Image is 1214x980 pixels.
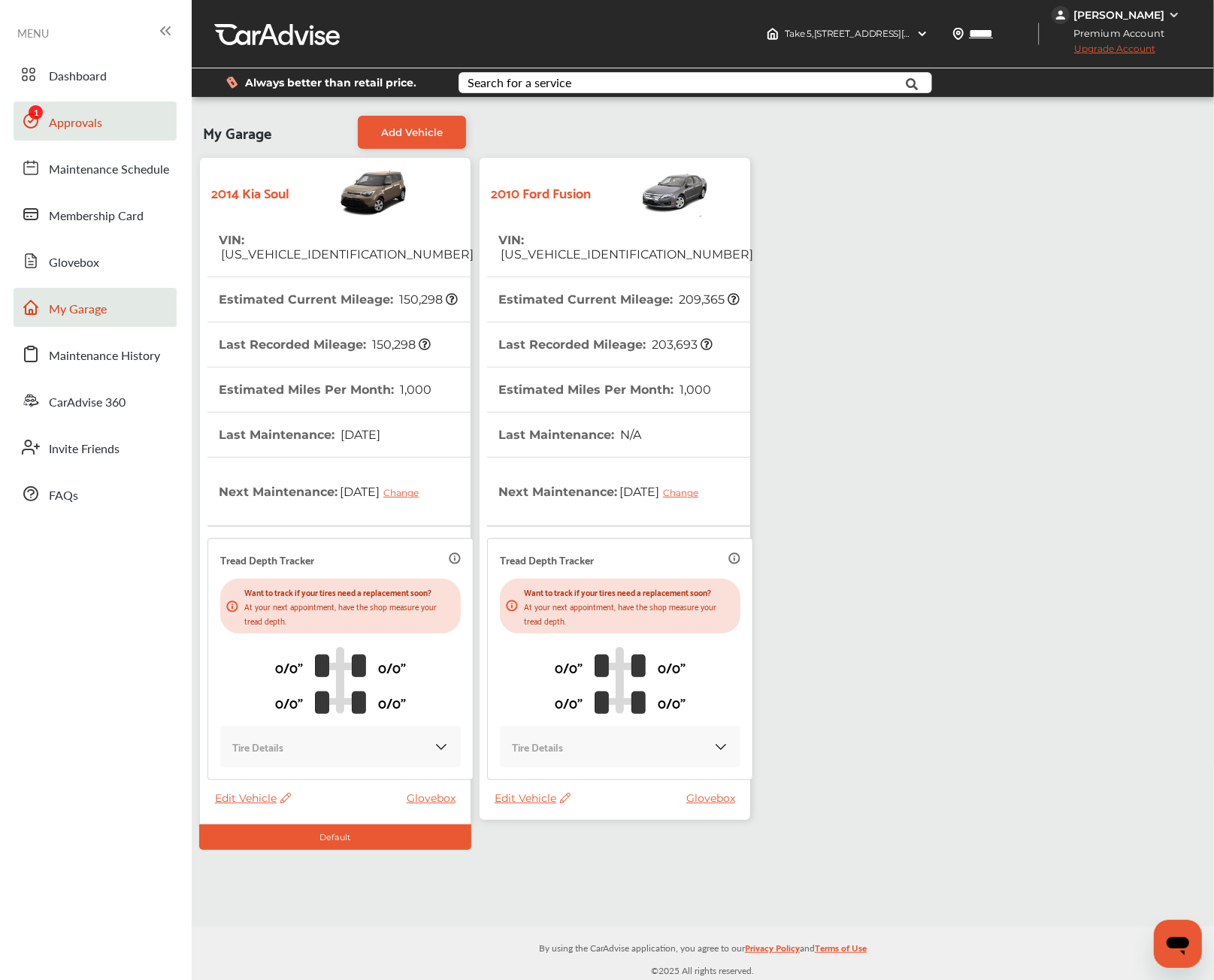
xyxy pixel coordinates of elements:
[524,585,734,599] p: Want to track if your tires need a replacement soon?
[815,939,867,963] a: Terms of Use
[658,691,686,714] p: 0/0"
[434,740,449,755] img: KOKaJQAAAABJRU5ErkJggg==
[245,77,416,88] span: Always better than retail price.
[370,337,431,352] span: 150,298
[219,367,431,412] th: Estimated Miles Per Month :
[397,292,458,307] span: 150,298
[658,655,686,679] p: 0/0"
[663,487,706,498] div: Change
[232,738,283,755] p: Tire Details
[677,292,740,307] span: 209,365
[498,277,740,322] th: Estimated Current Mileage :
[618,428,641,442] span: N/A
[498,413,641,457] th: Last Maintenance :
[1154,920,1202,968] iframe: Button to launch messaging window
[498,458,710,525] th: Next Maintenance :
[49,486,78,506] span: FAQs
[275,691,303,714] p: 0/0"
[49,207,144,226] span: Membership Card
[49,440,120,459] span: Invite Friends
[14,55,177,94] a: Dashboard
[49,67,107,86] span: Dashboard
[338,428,380,442] span: [DATE]
[219,218,474,277] th: VIN :
[219,277,458,322] th: Estimated Current Mileage :
[14,288,177,327] a: My Garage
[289,165,408,218] img: Vehicle
[219,247,474,262] span: [US_VEHICLE_IDENTIFICATION_NUMBER]
[14,241,177,280] a: Glovebox
[219,322,431,367] th: Last Recorded Mileage :
[219,413,380,457] th: Last Maintenance :
[617,473,710,510] span: [DATE]
[381,126,443,138] span: Add Vehicle
[495,791,571,805] span: Edit Vehicle
[1052,43,1155,62] span: Upgrade Account
[468,77,571,89] div: Search for a service
[226,76,238,89] img: dollor_label_vector.a70140d1.svg
[14,334,177,374] a: Maintenance History
[49,393,126,413] span: CarAdvise 360
[512,738,563,755] p: Tire Details
[378,655,406,679] p: 0/0"
[555,691,583,714] p: 0/0"
[244,585,455,599] p: Want to track if your tires need a replacement soon?
[1073,8,1164,22] div: [PERSON_NAME]
[500,551,594,568] p: Tread Depth Tracker
[1052,6,1070,24] img: jVpblrzwTbfkPYzPPzSLxeg0AAAAASUVORK5CYII=
[220,551,314,568] p: Tread Depth Tracker
[767,28,779,40] img: header-home-logo.8d720a4f.svg
[1038,23,1040,45] img: header-divider.bc55588e.svg
[591,165,710,218] img: Vehicle
[192,939,1214,955] p: By using the CarAdvise application, you agree to our and
[14,474,177,513] a: FAQs
[215,791,291,805] span: Edit Vehicle
[338,473,430,510] span: [DATE]
[244,599,455,628] p: At your next appointment, have the shop measure your tread depth.
[378,691,406,714] p: 0/0"
[498,367,711,412] th: Estimated Miles Per Month :
[358,116,466,149] a: Add Vehicle
[916,28,928,40] img: header-down-arrow.9dd2ce7d.svg
[745,939,800,963] a: Privacy Policy
[498,218,753,277] th: VIN :
[14,101,177,141] a: Approvals
[219,458,430,525] th: Next Maintenance :
[524,599,734,628] p: At your next appointment, have the shop measure your tread depth.
[17,27,49,39] span: MENU
[14,428,177,467] a: Invite Friends
[14,381,177,420] a: CarAdvise 360
[199,824,471,850] div: Default
[14,148,177,187] a: Maintenance Schedule
[407,791,463,805] a: Glovebox
[211,180,289,204] strong: 2014 Kia Soul
[49,300,107,319] span: My Garage
[315,646,366,714] img: tire_track_logo.b900bcbc.svg
[491,180,591,204] strong: 2010 Ford Fusion
[595,646,646,714] img: tire_track_logo.b900bcbc.svg
[49,253,99,273] span: Glovebox
[49,346,160,366] span: Maintenance History
[677,383,711,397] span: 1,000
[383,487,426,498] div: Change
[49,160,169,180] span: Maintenance Schedule
[713,740,728,755] img: KOKaJQAAAABJRU5ErkJggg==
[398,383,431,397] span: 1,000
[1168,9,1180,21] img: WGsFRI8htEPBVLJbROoPRyZpYNWhNONpIPPETTm6eUC0GeLEiAAAAAElFTkSuQmCC
[555,655,583,679] p: 0/0"
[275,655,303,679] p: 0/0"
[785,28,1117,39] span: Take 5 , [STREET_ADDRESS][PERSON_NAME] [GEOGRAPHIC_DATA] , FL 33563
[14,195,177,234] a: Membership Card
[498,247,753,262] span: [US_VEHICLE_IDENTIFICATION_NUMBER]
[49,113,102,133] span: Approvals
[1053,26,1176,41] span: Premium Account
[686,791,743,805] a: Glovebox
[203,116,271,149] span: My Garage
[649,337,713,352] span: 203,693
[952,28,964,40] img: location_vector.a44bc228.svg
[498,322,713,367] th: Last Recorded Mileage :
